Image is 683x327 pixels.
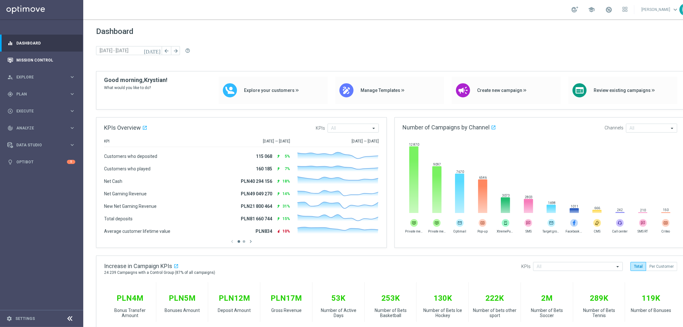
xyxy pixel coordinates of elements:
[69,91,75,97] i: keyboard_arrow_right
[641,5,679,14] a: [PERSON_NAME]keyboard_arrow_down
[7,74,13,80] i: person_search
[69,142,75,148] i: keyboard_arrow_right
[15,317,35,321] a: Settings
[16,126,69,130] span: Analyze
[7,91,13,97] i: gps_fixed
[69,108,75,114] i: keyboard_arrow_right
[7,40,13,46] i: equalizer
[7,41,76,46] button: equalizer Dashboard
[7,159,76,165] button: lightbulb Optibot 5
[7,159,13,165] i: lightbulb
[7,142,69,148] div: Data Studio
[588,6,595,13] span: school
[69,125,75,131] i: keyboard_arrow_right
[16,109,69,113] span: Execute
[16,75,69,79] span: Explore
[7,35,75,52] div: Dashboard
[16,35,75,52] a: Dashboard
[7,143,76,148] button: Data Studio keyboard_arrow_right
[16,92,69,96] span: Plan
[16,143,69,147] span: Data Studio
[7,109,76,114] button: play_circle_outline Execute keyboard_arrow_right
[7,153,75,170] div: Optibot
[67,160,75,164] div: 5
[7,75,76,80] button: person_search Explore keyboard_arrow_right
[7,52,75,69] div: Mission Control
[7,92,76,97] button: gps_fixed Plan keyboard_arrow_right
[7,108,69,114] div: Execute
[16,52,75,69] a: Mission Control
[7,91,69,97] div: Plan
[7,125,69,131] div: Analyze
[6,316,12,322] i: settings
[7,126,76,131] button: track_changes Analyze keyboard_arrow_right
[7,58,76,63] button: Mission Control
[16,153,67,170] a: Optibot
[7,125,13,131] i: track_changes
[672,6,679,13] span: keyboard_arrow_down
[7,74,69,80] div: Explore
[69,74,75,80] i: keyboard_arrow_right
[7,108,13,114] i: play_circle_outline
